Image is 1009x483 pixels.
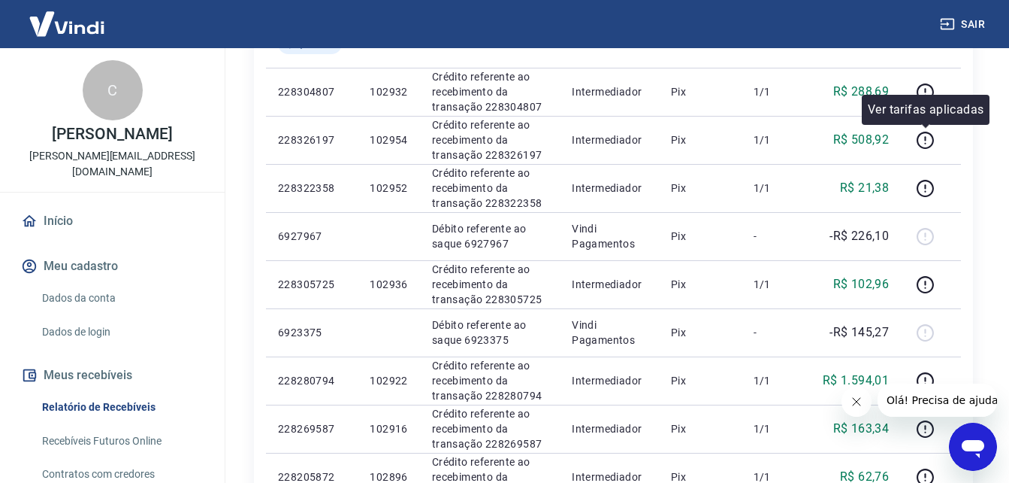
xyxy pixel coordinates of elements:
p: Pix [671,373,730,388]
p: R$ 288,69 [833,83,890,101]
p: 102916 [370,421,407,436]
p: Crédito referente ao recebimento da transação 228280794 [432,358,548,403]
p: Intermediador [572,277,647,292]
p: 102936 [370,277,407,292]
p: 228280794 [278,373,346,388]
img: Vindi [18,1,116,47]
p: 1/1 [754,373,798,388]
p: 1/1 [754,132,798,147]
p: [PERSON_NAME][EMAIL_ADDRESS][DOMAIN_NAME] [12,148,213,180]
p: R$ 102,96 [833,275,890,293]
p: 228322358 [278,181,346,196]
iframe: Fechar mensagem [841,387,872,417]
iframe: Mensagem da empresa [878,384,997,417]
p: -R$ 226,10 [829,227,889,245]
p: R$ 1.594,01 [823,372,889,390]
button: Sair [937,11,991,38]
button: Meu cadastro [18,250,207,283]
p: 1/1 [754,421,798,436]
p: 228305725 [278,277,346,292]
p: 1/1 [754,181,798,196]
a: Dados de login [36,317,207,348]
p: Crédito referente ao recebimento da transação 228326197 [432,117,548,163]
p: Vindi Pagamentos [572,221,647,251]
p: Crédito referente ao recebimento da transação 228304807 [432,69,548,114]
p: - [754,325,798,340]
p: Crédito referente ao recebimento da transação 228269587 [432,406,548,451]
button: Meus recebíveis [18,359,207,392]
p: Pix [671,229,730,244]
p: R$ 163,34 [833,420,890,438]
p: Pix [671,84,730,99]
p: 1/1 [754,84,798,99]
p: Intermediador [572,132,647,147]
p: Intermediador [572,373,647,388]
p: Vindi Pagamentos [572,317,647,348]
p: Intermediador [572,84,647,99]
p: Ver tarifas aplicadas [868,101,983,119]
p: 102952 [370,181,407,196]
p: 102922 [370,373,407,388]
p: Pix [671,132,730,147]
a: Recebíveis Futuros Online [36,426,207,457]
a: Relatório de Recebíveis [36,392,207,423]
p: R$ 508,92 [833,131,890,149]
p: Pix [671,277,730,292]
p: 6927967 [278,229,346,244]
p: 6923375 [278,325,346,340]
a: Início [18,205,207,238]
p: Pix [671,421,730,436]
p: [PERSON_NAME] [52,126,172,142]
a: Dados da conta [36,283,207,314]
p: Intermediador [572,181,647,196]
p: 1/1 [754,277,798,292]
p: 228326197 [278,132,346,147]
p: 102954 [370,132,407,147]
p: 228304807 [278,84,346,99]
div: C [83,60,143,120]
p: Pix [671,325,730,340]
p: 228269587 [278,421,346,436]
p: Crédito referente ao recebimento da transação 228322358 [432,166,548,211]
p: Pix [671,181,730,196]
p: 102932 [370,84,407,99]
p: Débito referente ao saque 6923375 [432,317,548,348]
p: Intermediador [572,421,647,436]
p: Crédito referente ao recebimento da transação 228305725 [432,262,548,307]
p: -R$ 145,27 [829,324,889,342]
iframe: Botão para abrir a janela de mensagens [949,423,997,471]
p: Débito referente ao saque 6927967 [432,221,548,251]
p: - [754,229,798,244]
p: R$ 21,38 [840,179,889,197]
span: Olá! Precisa de ajuda? [9,11,126,23]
